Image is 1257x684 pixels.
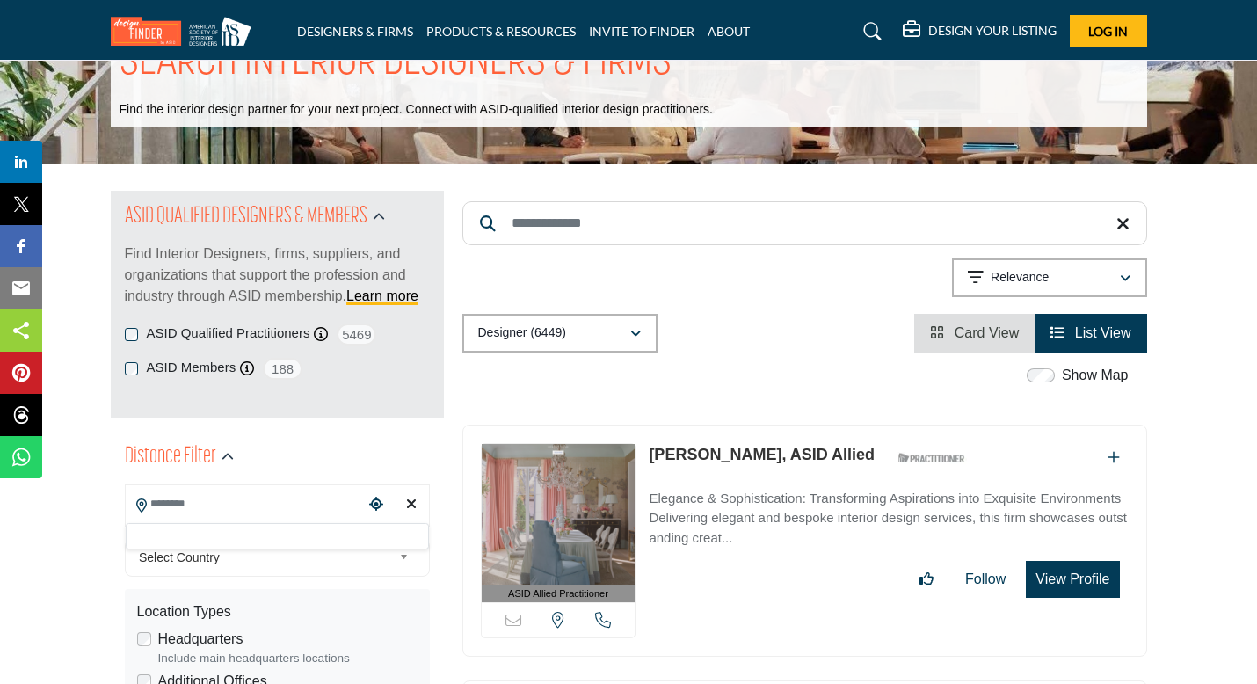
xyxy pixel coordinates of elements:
[346,288,418,303] a: Learn more
[337,324,376,346] span: 5469
[126,523,429,549] div: Search Location
[954,562,1017,597] button: Follow
[589,24,694,39] a: INVITE TO FINDER
[482,444,636,603] a: ASID Allied Practitioner
[649,443,875,467] p: Brittany Johnston, ASID Allied
[1108,450,1120,465] a: Add To List
[508,586,608,601] span: ASID Allied Practitioner
[125,362,138,375] input: ASID Members checkbox
[478,324,566,342] p: Designer (6449)
[1062,365,1129,386] label: Show Map
[125,328,138,341] input: ASID Qualified Practitioners checkbox
[363,486,389,524] div: Choose your current location
[120,101,713,119] p: Find the interior design partner for your next project. Connect with ASID-qualified interior desi...
[297,24,413,39] a: DESIGNERS & FIRMS
[955,325,1020,340] span: Card View
[482,444,636,585] img: Brittany Johnston, ASID Allied
[903,21,1057,42] div: DESIGN YOUR LISTING
[158,629,243,650] label: Headquarters
[139,547,392,568] span: Select Country
[147,324,310,344] label: ASID Qualified Practitioners
[111,17,260,46] img: Site Logo
[126,487,363,521] input: Search Location
[914,314,1035,353] li: Card View
[891,448,970,469] img: ASID Qualified Practitioners Badge Icon
[928,23,1057,39] h5: DESIGN YOUR LISTING
[158,650,418,667] div: Include main headquarters locations
[1026,561,1119,598] button: View Profile
[846,18,893,46] a: Search
[125,441,216,473] h2: Distance Filter
[952,258,1147,297] button: Relevance
[147,358,236,378] label: ASID Members
[398,486,425,524] div: Clear search location
[649,489,1128,549] p: Elegance & Sophistication: Transforming Aspirations into Exquisite Environments Delivering elegan...
[462,201,1147,245] input: Search Keyword
[908,562,945,597] button: Like listing
[125,201,367,233] h2: ASID QUALIFIED DESIGNERS & MEMBERS
[426,24,576,39] a: PRODUCTS & RESOURCES
[649,446,875,463] a: [PERSON_NAME], ASID Allied
[708,24,750,39] a: ABOUT
[1070,15,1147,47] button: Log In
[1050,325,1130,340] a: View List
[1075,325,1131,340] span: List View
[930,325,1019,340] a: View Card
[263,358,302,380] span: 188
[120,36,672,91] h1: SEARCH INTERIOR DESIGNERS & FIRMS
[991,269,1049,287] p: Relevance
[462,314,658,353] button: Designer (6449)
[1035,314,1146,353] li: List View
[137,601,418,622] div: Location Types
[1088,24,1128,39] span: Log In
[125,244,430,307] p: Find Interior Designers, firms, suppliers, and organizations that support the profession and indu...
[649,478,1128,549] a: Elegance & Sophistication: Transforming Aspirations into Exquisite Environments Delivering elegan...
